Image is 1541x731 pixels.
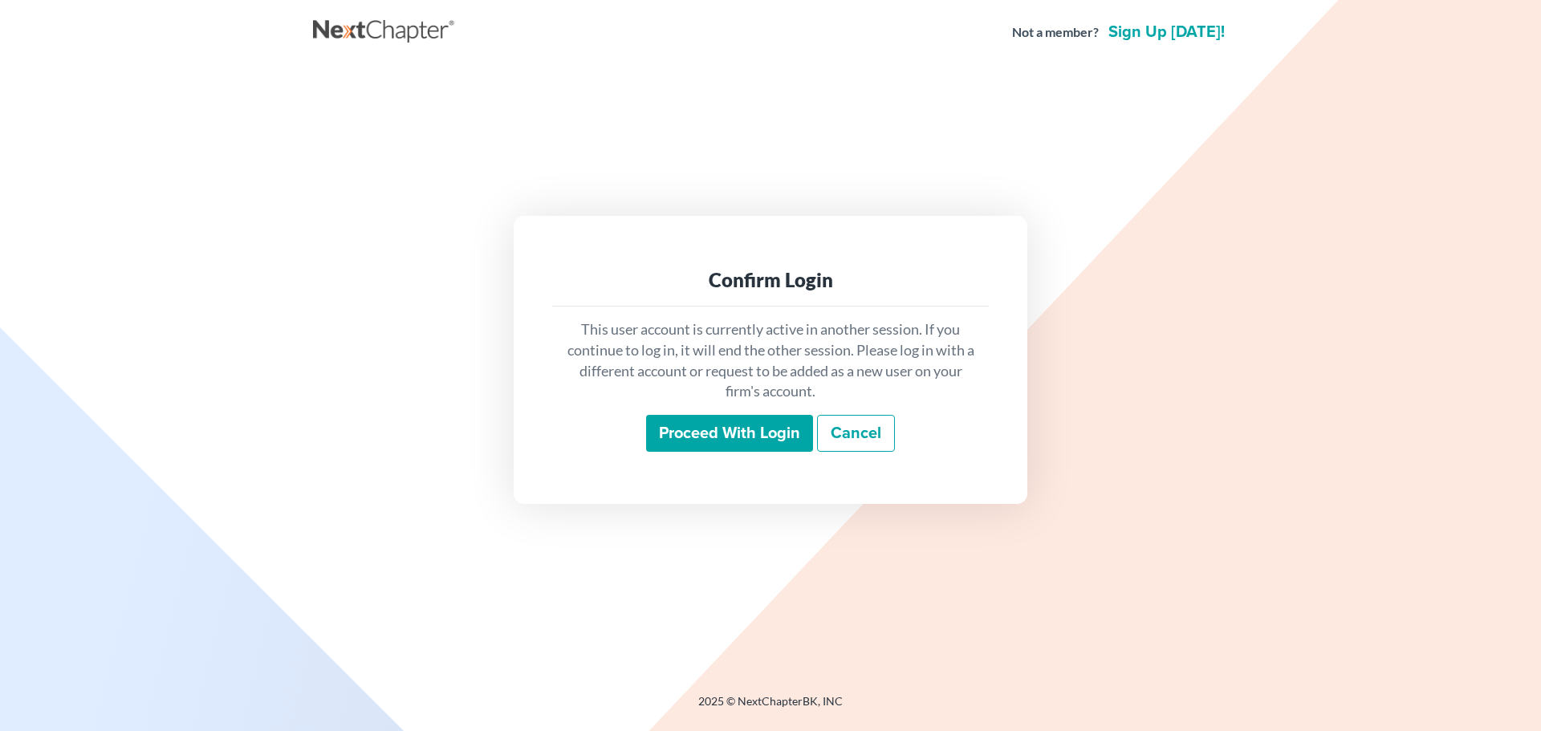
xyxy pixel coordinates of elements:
[565,267,976,293] div: Confirm Login
[1105,24,1228,40] a: Sign up [DATE]!
[313,693,1228,722] div: 2025 © NextChapterBK, INC
[817,415,895,452] a: Cancel
[646,415,813,452] input: Proceed with login
[565,319,976,402] p: This user account is currently active in another session. If you continue to log in, it will end ...
[1012,23,1099,42] strong: Not a member?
